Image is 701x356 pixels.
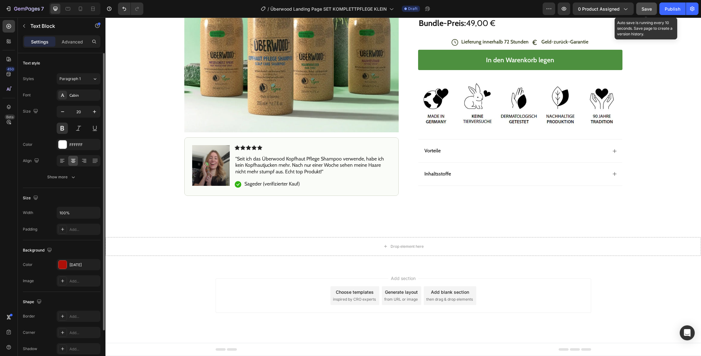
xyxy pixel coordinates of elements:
div: Text style [23,60,40,66]
p: Sageder (verifizierter Kauf) [139,163,194,170]
div: Color [23,142,33,147]
div: Publish [665,6,680,12]
div: Add... [69,330,99,336]
p: Vorteile [319,130,335,137]
button: In den Warenkorb legen [313,32,517,53]
div: 450 [6,67,15,72]
p: Settings [31,38,49,45]
span: Paragraph 1 [59,76,81,82]
img: gempages_489616104029684530-f690cdbb-2a31-4e30-8d6d-99964617a5dc.png [87,128,124,168]
span: Überwood Landing Page SET KOMPLETTPFLEGE KLEIN [270,6,387,12]
span: 0 product assigned [578,6,620,12]
button: Save [636,3,657,15]
div: Padding [23,226,37,232]
button: 7 [3,3,47,15]
div: Align [23,157,40,165]
div: Width [23,210,33,216]
button: Show more [23,171,100,183]
span: / [268,6,269,12]
div: Add... [69,314,99,319]
div: Add blank section [325,271,364,278]
div: Size [23,107,39,116]
span: Add section [283,257,313,264]
span: Draft [408,6,417,12]
div: Border [23,313,35,319]
p: Advanced [62,38,83,45]
div: Add... [69,227,99,232]
div: Add... [69,278,99,284]
span: then drag & drop elements [321,279,367,285]
button: Paragraph 1 [57,73,100,84]
p: 7 [41,5,44,13]
div: Cabin [69,93,99,98]
div: Color [23,262,33,267]
div: Shadow [23,346,37,352]
div: In den Warenkorb legen [381,38,449,47]
div: Background [23,246,53,255]
div: Font [23,92,31,98]
div: Undo/Redo [118,3,143,15]
button: Publish [659,3,686,15]
iframe: Design area [105,18,701,356]
div: Beta [5,114,15,120]
div: Styles [23,76,34,82]
span: from URL or image [279,279,312,285]
strong: Bundle-Preis: [313,1,361,11]
p: Inhaltsstoffe [319,153,345,160]
div: Choose templates [230,271,268,278]
div: Corner [23,330,35,335]
p: Geld-zurück-Garantie [436,21,483,28]
button: 0 product assigned [573,3,634,15]
p: Lieferung innerhalb 72 Stunden [356,21,423,28]
div: Shape [23,298,43,306]
div: Image [23,278,34,284]
p: "Seit ich das Überwood Kopfhaut Pflege Shampoo verwende, habe ich kein Kopfhautjucken mehr. Nach ... [130,138,285,158]
div: Size [23,194,39,202]
span: Save [642,6,652,12]
div: Add... [69,346,99,352]
div: [DATE] [69,262,99,268]
div: Open Intercom Messenger [680,325,695,340]
input: Auto [57,207,100,218]
div: FFFFFF [69,142,99,148]
p: Text Block [30,22,84,30]
div: Generate layout [279,271,312,278]
div: Show more [47,174,76,180]
div: Drop element here [285,226,318,231]
span: inspired by CRO experts [228,279,270,285]
img: gempages_489616104029684530-84564731-15fa-496b-a21c-5bbda88a70fb.jpg [313,63,517,112]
